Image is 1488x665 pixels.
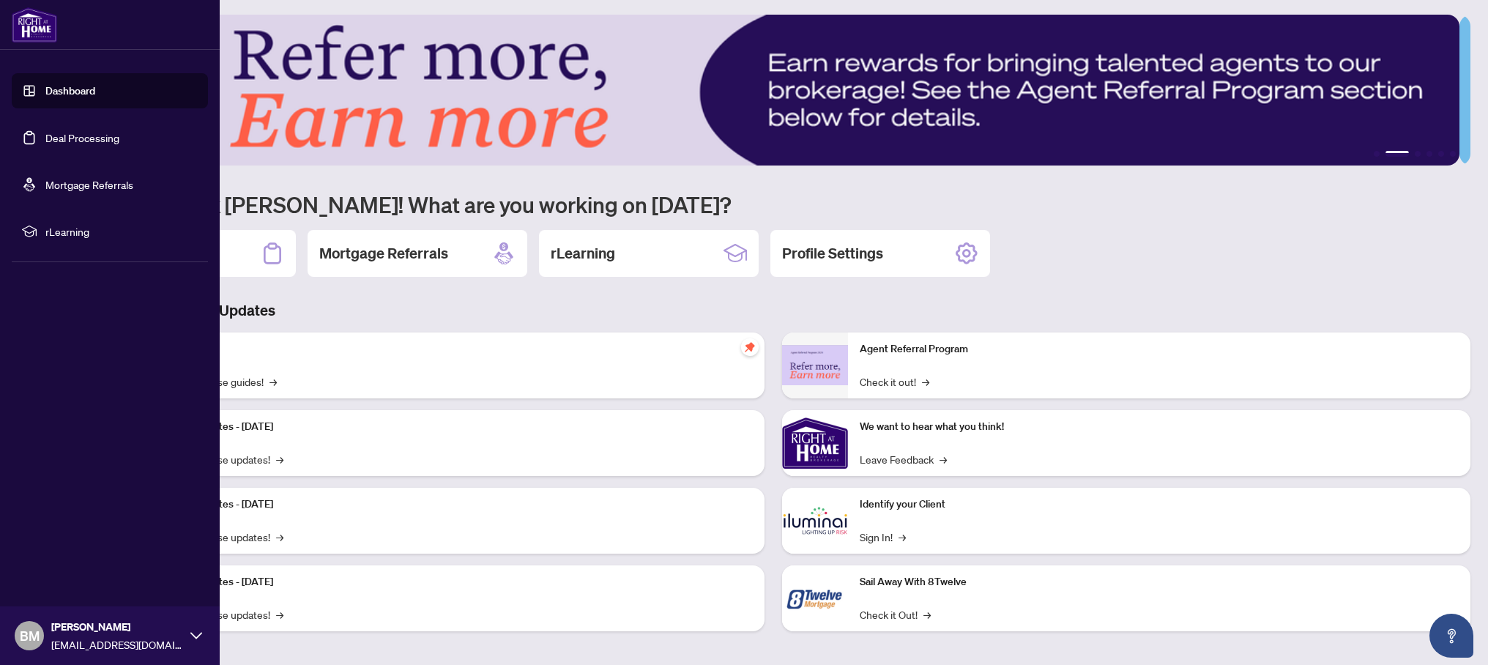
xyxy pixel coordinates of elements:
button: 6 [1450,151,1456,157]
span: → [922,374,929,390]
button: 4 [1426,151,1432,157]
span: → [276,606,283,623]
a: Check it Out!→ [860,606,931,623]
span: → [276,451,283,467]
button: 5 [1438,151,1444,157]
span: → [269,374,277,390]
p: Agent Referral Program [860,341,1459,357]
span: pushpin [741,338,759,356]
span: BM [20,625,40,646]
h3: Brokerage & Industry Updates [76,300,1470,321]
p: Identify your Client [860,497,1459,513]
img: Identify your Client [782,488,848,554]
a: Dashboard [45,84,95,97]
p: Self-Help [154,341,753,357]
img: Sail Away With 8Twelve [782,565,848,631]
p: Platform Updates - [DATE] [154,497,753,513]
button: 3 [1415,151,1421,157]
a: Mortgage Referrals [45,178,133,191]
h2: Mortgage Referrals [319,243,448,264]
h2: rLearning [551,243,615,264]
p: Sail Away With 8Twelve [860,574,1459,590]
p: Platform Updates - [DATE] [154,419,753,435]
span: [PERSON_NAME] [51,619,183,635]
span: rLearning [45,223,198,239]
a: Leave Feedback→ [860,451,947,467]
img: Agent Referral Program [782,345,848,385]
a: Check it out!→ [860,374,929,390]
button: 1 [1374,151,1380,157]
span: → [276,529,283,545]
button: Open asap [1429,614,1473,658]
p: Platform Updates - [DATE] [154,574,753,590]
a: Deal Processing [45,131,119,144]
span: → [899,529,906,545]
span: [EMAIL_ADDRESS][DOMAIN_NAME] [51,636,183,653]
p: We want to hear what you think! [860,419,1459,435]
span: → [940,451,947,467]
h1: Welcome back [PERSON_NAME]! What are you working on [DATE]? [76,190,1470,218]
h2: Profile Settings [782,243,883,264]
button: 2 [1385,151,1409,157]
img: We want to hear what you think! [782,410,848,476]
img: Slide 1 [76,15,1459,166]
span: → [923,606,931,623]
img: logo [12,7,57,42]
a: Sign In!→ [860,529,906,545]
